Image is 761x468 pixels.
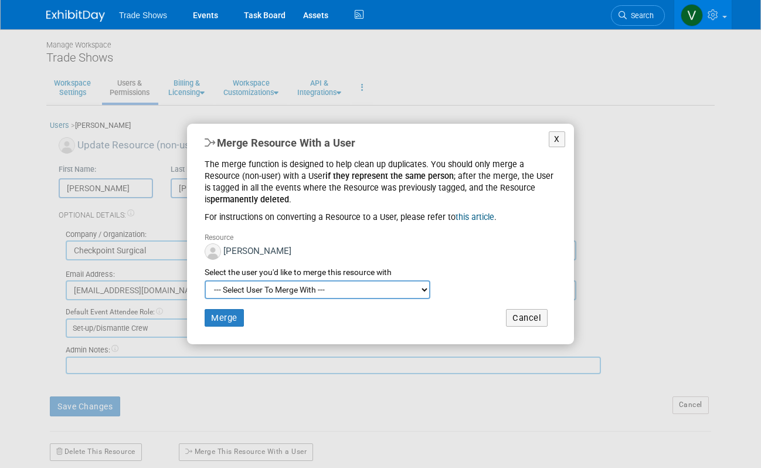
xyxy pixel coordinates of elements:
[627,11,654,20] span: Search
[205,135,556,151] div: Merge Resource With a User
[46,10,105,22] img: ExhibitDay
[205,243,221,260] img: Associate-Profile-5.png
[205,159,556,223] div: The merge function is designed to help clean up duplicates. You should only merge a Resource (non...
[205,212,556,223] div: For instructions on converting a Resource to a User, please refer to .
[611,5,665,26] a: Search
[205,233,556,243] div: Resource
[325,171,454,181] span: if they represent the same person
[210,195,289,204] span: permanently deleted
[205,243,556,264] div: [PERSON_NAME]
[456,212,494,222] a: this article
[205,267,556,279] div: Select the user you'd like to merge this resource with
[119,11,167,20] span: Trade Shows
[506,309,548,327] button: Cancel
[549,131,565,147] button: X
[681,4,703,26] img: Vanessa Caslow
[205,309,244,327] button: Merge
